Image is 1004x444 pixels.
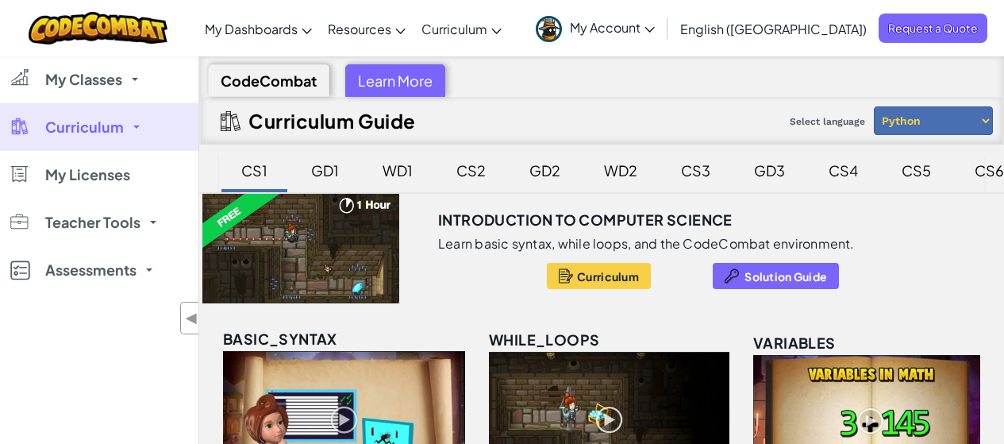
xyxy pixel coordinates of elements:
[438,208,733,232] h3: Introduction to Computer Science
[29,12,167,44] img: CodeCombat logo
[45,263,137,277] span: Assessments
[45,168,130,182] span: My Licenses
[753,334,836,352] span: variables
[886,152,947,189] div: CS5
[367,152,429,189] div: WD1
[421,21,487,37] span: Curriculum
[489,330,599,349] span: while_loops
[536,16,562,42] img: avatar
[205,21,298,37] span: My Dashboards
[345,64,445,97] div: Learn More
[514,152,576,189] div: GD2
[665,152,726,189] div: CS3
[225,152,283,189] div: CS1
[185,307,198,330] span: ◀
[570,19,655,36] span: My Account
[783,110,871,133] span: Select language
[328,21,391,37] span: Resources
[577,270,639,283] span: Curriculum
[680,21,867,37] span: English ([GEOGRAPHIC_DATA])
[221,111,240,131] img: IconCurriculumGuide.svg
[528,3,663,53] a: My Account
[45,120,124,134] span: Curriculum
[45,215,140,230] span: Teacher Tools
[45,72,122,87] span: My Classes
[320,7,414,50] a: Resources
[744,270,827,283] span: Solution Guide
[414,7,510,50] a: Curriculum
[440,152,502,189] div: CS2
[547,263,651,289] button: Curriculum
[738,152,801,189] div: GD3
[588,152,653,189] div: WD2
[223,330,337,348] span: basic_syntax
[672,7,875,50] a: English ([GEOGRAPHIC_DATA])
[197,7,320,50] a: My Dashboards
[248,110,416,132] h2: Curriculum Guide
[208,64,329,97] div: CodeCombat
[879,14,987,43] a: Request a Quote
[438,236,855,252] p: Learn basic syntax, while loops, and the CodeCombat environment.
[295,152,355,189] div: GD1
[713,263,839,289] button: Solution Guide
[813,152,874,189] div: CS4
